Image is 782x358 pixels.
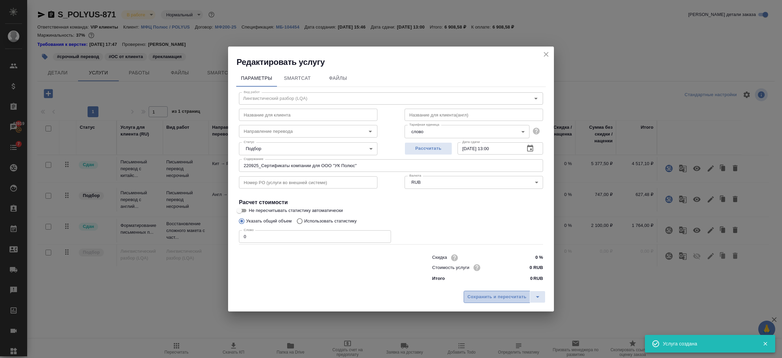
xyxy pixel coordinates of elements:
[533,275,543,282] p: RUB
[432,264,469,271] p: Стоимость услуги
[408,145,448,153] span: Рассчитать
[518,263,543,272] input: ✎ Введи что-нибудь
[304,218,357,225] p: Использовать статистику
[237,57,554,68] h2: Редактировать услугу
[239,198,543,207] h4: Расчет стоимости
[464,291,545,303] div: split button
[541,49,551,59] button: close
[322,74,354,83] span: Файлы
[281,74,314,83] span: SmartCat
[240,74,273,83] span: Параметры
[239,142,377,155] div: Подбор
[409,129,425,135] button: слово
[758,341,772,347] button: Закрыть
[405,176,543,189] div: RUB
[366,127,375,136] button: Open
[464,291,530,303] button: Сохранить и пересчитать
[663,340,752,347] div: Услуга создана
[432,275,445,282] p: Итого
[432,254,447,261] p: Скидка
[246,218,292,225] p: Указать общий объем
[530,275,533,282] p: 0
[405,142,452,155] button: Рассчитать
[409,179,423,185] button: RUB
[405,125,529,138] div: слово
[249,207,343,214] span: Не пересчитывать статистику автоматически
[518,253,543,263] input: ✎ Введи что-нибудь
[467,293,526,301] span: Сохранить и пересчитать
[244,146,263,151] button: Подбор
